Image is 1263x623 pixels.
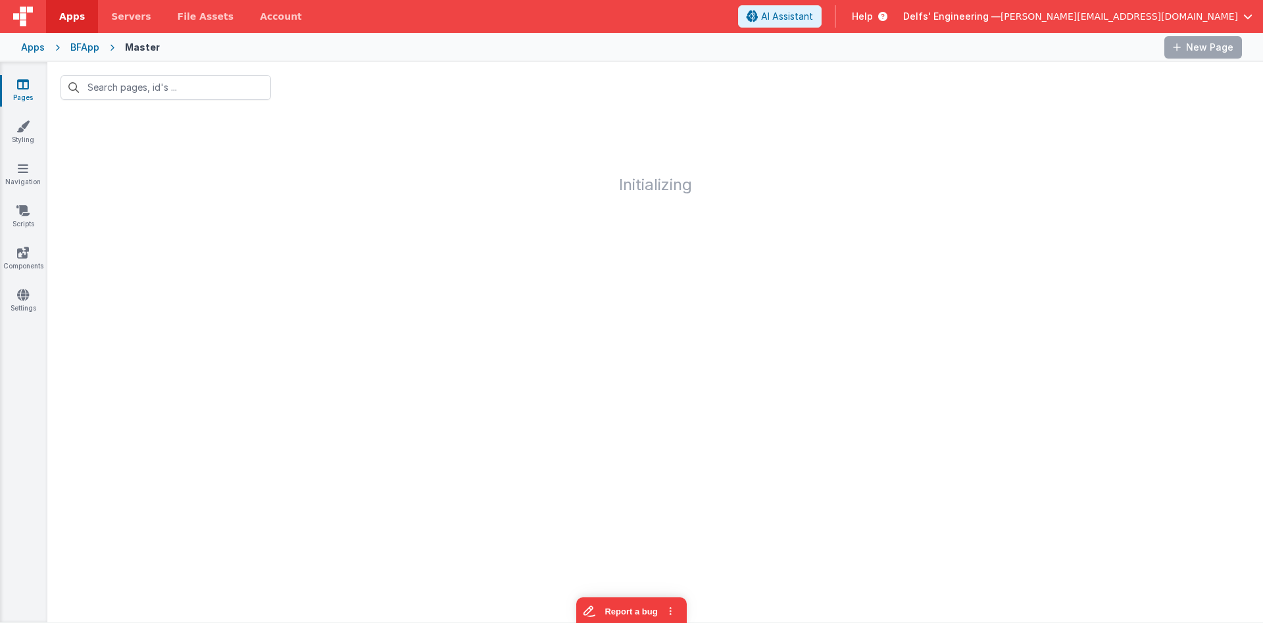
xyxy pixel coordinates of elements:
span: Servers [111,10,151,23]
div: Master [125,41,160,54]
span: Delfs' Engineering — [903,10,1001,23]
span: Help [852,10,873,23]
span: [PERSON_NAME][EMAIL_ADDRESS][DOMAIN_NAME] [1001,10,1238,23]
h1: Initializing [47,113,1263,193]
span: AI Assistant [761,10,813,23]
div: Apps [21,41,45,54]
button: AI Assistant [738,5,822,28]
div: BFApp [70,41,99,54]
button: New Page [1164,36,1242,59]
input: Search pages, id's ... [61,75,271,100]
span: Apps [59,10,85,23]
span: File Assets [178,10,234,23]
button: Delfs' Engineering — [PERSON_NAME][EMAIL_ADDRESS][DOMAIN_NAME] [903,10,1252,23]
